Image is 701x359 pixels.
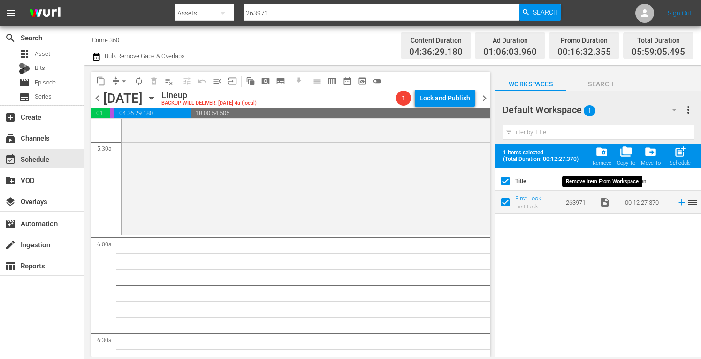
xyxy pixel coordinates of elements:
[5,154,16,165] span: Schedule
[644,145,657,158] span: drive_file_move
[617,160,635,166] div: Copy To
[479,92,490,104] span: chevron_right
[562,191,595,214] td: 263971
[146,74,161,89] span: Select an event to delete
[5,32,16,44] span: Search
[103,53,185,60] span: Bulk Remove Gaps & Overlaps
[91,92,103,104] span: chevron_left
[687,196,698,207] span: reorder
[91,108,110,118] span: 01:06:03.960
[161,74,176,89] span: Clear Lineup
[111,76,121,86] span: compress
[343,76,352,86] span: date_range_outlined
[5,260,16,272] span: Reports
[5,133,16,144] span: Channels
[683,104,694,115] span: more_vert
[683,99,694,121] button: more_vert
[35,92,52,101] span: Series
[96,76,106,86] span: content_copy
[638,143,663,169] button: Move To
[503,156,583,162] span: (Total Duration: 00:12:27.370)
[246,76,255,86] span: auto_awesome_motion_outlined
[614,143,638,169] button: Copy To
[19,92,30,103] span: Series
[557,34,611,47] div: Promo Duration
[325,74,340,89] span: Week Calendar View
[599,197,610,208] span: Video
[667,143,693,169] button: Schedule
[306,72,325,90] span: Day Calendar View
[210,74,225,89] span: Fill episodes with ad slates
[373,76,382,86] span: toggle_off
[396,94,411,102] span: 1
[638,143,663,169] span: Move Item To Workspace
[5,112,16,123] span: Create
[515,195,541,202] a: First Look
[415,90,475,107] button: Lock and Publish
[670,160,691,166] div: Schedule
[228,76,237,86] span: input
[5,218,16,229] span: Automation
[213,76,222,86] span: menu_open
[560,168,594,194] th: Ext. ID
[108,74,131,89] span: Remove Gaps & Overlaps
[195,74,210,89] span: Revert to Primary Episode
[667,143,693,169] span: Add to Schedule
[590,143,614,169] button: Remove
[161,100,257,107] div: BACKUP WILL DELIVER: [DATE] 4a (local)
[340,74,355,89] span: Month Calendar View
[515,204,541,210] div: First Look
[355,74,370,89] span: View Backup
[161,90,257,100] div: Lineup
[495,78,566,90] span: Workspaces
[225,74,240,89] span: Update Metadata from Key Asset
[328,76,337,86] span: calendar_view_week_outlined
[668,9,692,17] a: Sign Out
[619,168,676,194] th: Duration
[358,76,367,86] span: preview_outlined
[258,74,273,89] span: Create Search Block
[134,76,144,86] span: autorenew_outlined
[19,77,30,88] span: Episode
[5,239,16,251] span: Ingestion
[533,4,558,21] span: Search
[114,108,191,118] span: 04:36:29.180
[641,160,661,166] div: Move To
[6,8,17,19] span: menu
[519,4,561,21] button: Search
[677,197,687,207] svg: Add to Schedule
[35,78,56,87] span: Episode
[419,90,470,107] div: Lock and Publish
[273,74,288,89] span: Create Series Block
[35,63,45,73] span: Bits
[515,168,560,194] th: Title
[191,108,490,118] span: 18:00:54.505
[593,160,611,166] div: Remove
[119,76,129,86] span: arrow_drop_down
[35,49,50,59] span: Asset
[276,76,285,86] span: subtitles_outlined
[483,34,537,47] div: Ad Duration
[674,145,686,158] span: post_add
[620,145,632,158] span: folder_copy
[595,145,608,158] span: folder_delete
[164,76,174,86] span: playlist_remove_outlined
[483,47,537,58] span: 01:06:03.960
[261,76,270,86] span: pageview_outlined
[103,91,143,106] div: [DATE]
[503,149,583,156] span: 1 items selected
[632,34,685,47] div: Total Duration
[594,168,619,194] th: Type
[409,34,463,47] div: Content Duration
[19,48,30,60] span: Asset
[240,72,258,90] span: Refresh All Search Blocks
[23,2,68,24] img: ans4CAIJ8jUAAAAAAAAAAAAAAAAAAAAAAAAgQb4GAAAAAAAAAAAAAAAAAAAAAAAAJMjXAAAAAAAAAAAAAAAAAAAAAAAAgAT5G...
[566,78,636,90] span: Search
[503,97,686,123] div: Default Workspace
[288,72,306,90] span: Download as CSV
[131,74,146,89] span: Loop Content
[621,191,673,214] td: 00:12:27.370
[5,196,16,207] span: Overlays
[632,47,685,58] span: 05:59:05.495
[409,47,463,58] span: 04:36:29.180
